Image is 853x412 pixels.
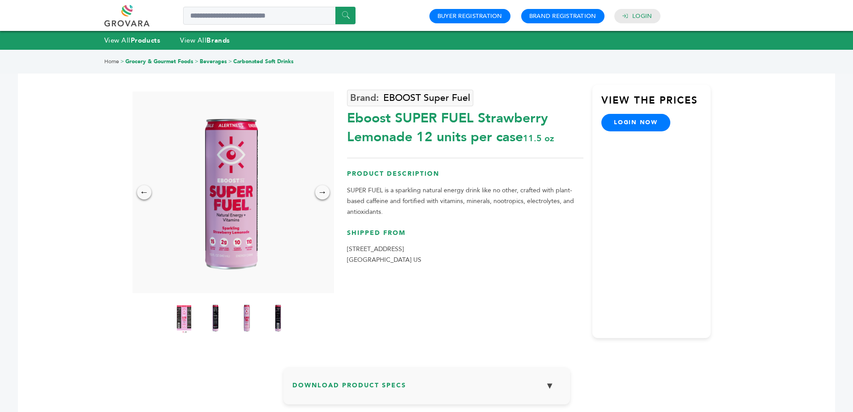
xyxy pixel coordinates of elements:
[437,12,502,20] a: Buyer Registration
[137,185,151,199] div: ←
[130,91,332,293] img: Eboost SUPER FUEL Strawberry Lemonade 12 units per case 11.5 oz
[601,114,670,131] a: login now
[292,376,561,402] h3: Download Product Specs
[173,300,195,336] img: Eboost SUPER FUEL Strawberry Lemonade 12 units per case 11.5 oz Product Label
[104,58,119,65] a: Home
[180,36,230,45] a: View AllBrands
[104,36,161,45] a: View AllProducts
[347,244,583,265] p: [STREET_ADDRESS] [GEOGRAPHIC_DATA] US
[204,300,227,336] img: Eboost SUPER FUEL Strawberry Lemonade 12 units per case 11.5 oz Nutrition Info
[206,36,230,45] strong: Brands
[228,58,232,65] span: >
[267,300,289,336] img: Eboost SUPER FUEL Strawberry Lemonade 12 units per case 11.5 oz
[539,376,561,395] button: ▼
[183,7,356,25] input: Search a product or brand...
[200,58,227,65] a: Beverages
[347,104,583,147] div: Eboost SUPER FUEL Strawberry Lemonade 12 units per case
[632,12,652,20] a: Login
[315,185,330,199] div: →
[523,132,554,144] span: 11.5 oz
[120,58,124,65] span: >
[347,229,583,244] h3: Shipped From
[233,58,294,65] a: Carbonated Soft Drinks
[347,169,583,185] h3: Product Description
[236,300,258,336] img: Eboost SUPER FUEL Strawberry Lemonade 12 units per case 11.5 oz
[347,90,473,106] a: EBOOST Super Fuel
[125,58,193,65] a: Grocery & Gourmet Foods
[347,185,583,217] p: SUPER FUEL is a sparkling natural energy drink like no other, crafted with plant-based caffeine a...
[131,36,160,45] strong: Products
[601,94,711,114] h3: View the Prices
[529,12,596,20] a: Brand Registration
[195,58,198,65] span: >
